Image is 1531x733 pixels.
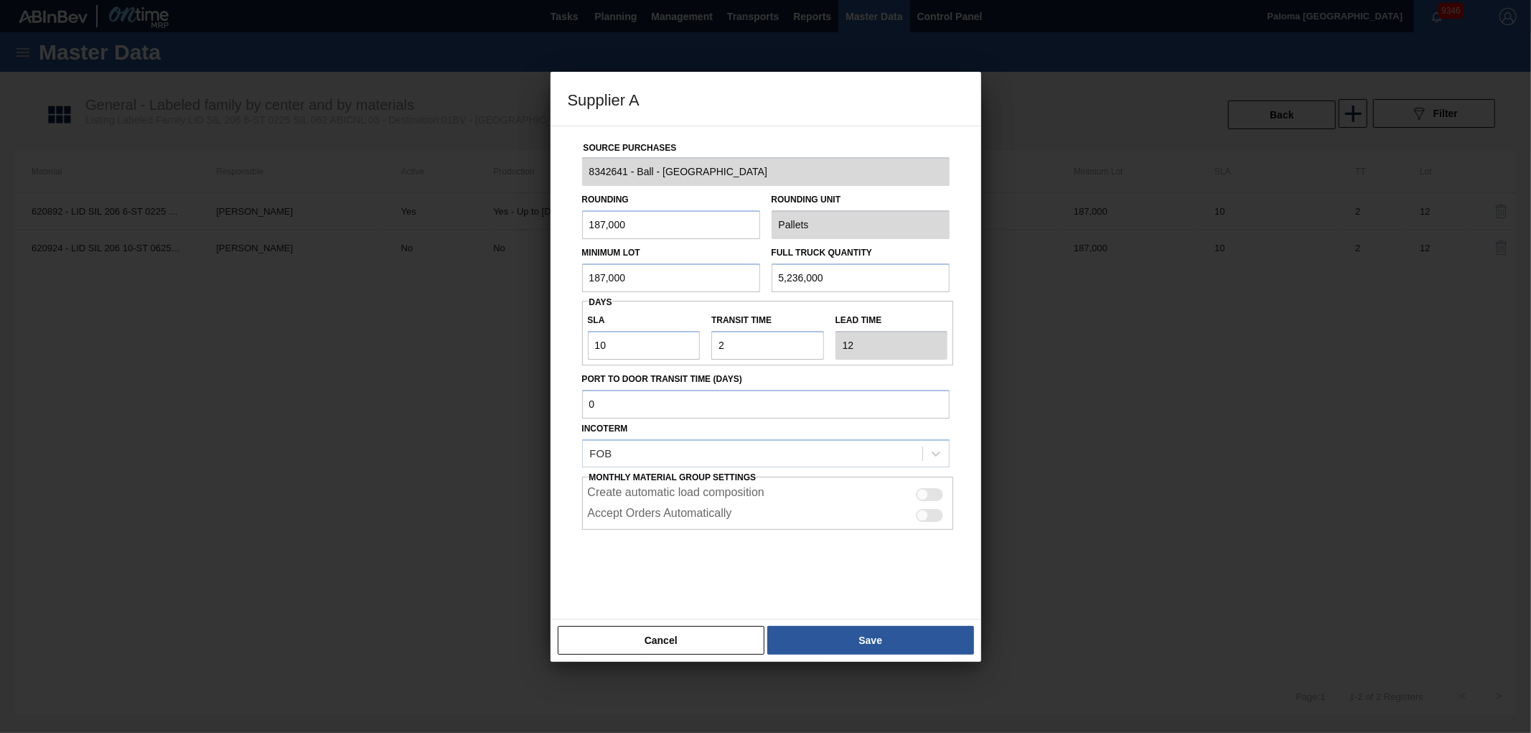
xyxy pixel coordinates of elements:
label: Port to Door Transit Time (days) [582,369,950,390]
button: Cancel [558,626,765,655]
label: Accept Orders Automatically [588,507,732,524]
h3: Supplier A [551,72,981,126]
div: This configuration enables automatic acceptance of the order on the supplier side [582,503,954,524]
span: Days [589,297,612,307]
div: This setting enables the automatic creation of load composition on the supplier side if the order... [582,482,954,503]
button: Save [767,626,973,655]
label: Create automatic load composition [588,486,764,503]
label: Source Purchases [584,143,677,153]
label: Minimum Lot [582,248,640,258]
label: Rounding [582,195,629,205]
label: SLA [588,310,701,331]
label: Lead time [835,310,948,331]
label: Rounding Unit [772,190,950,210]
label: Incoterm [582,424,628,434]
label: Full Truck Quantity [772,248,872,258]
span: Monthly Material Group Settings [589,472,757,482]
div: FOB [590,447,612,459]
label: Transit time [711,310,824,331]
